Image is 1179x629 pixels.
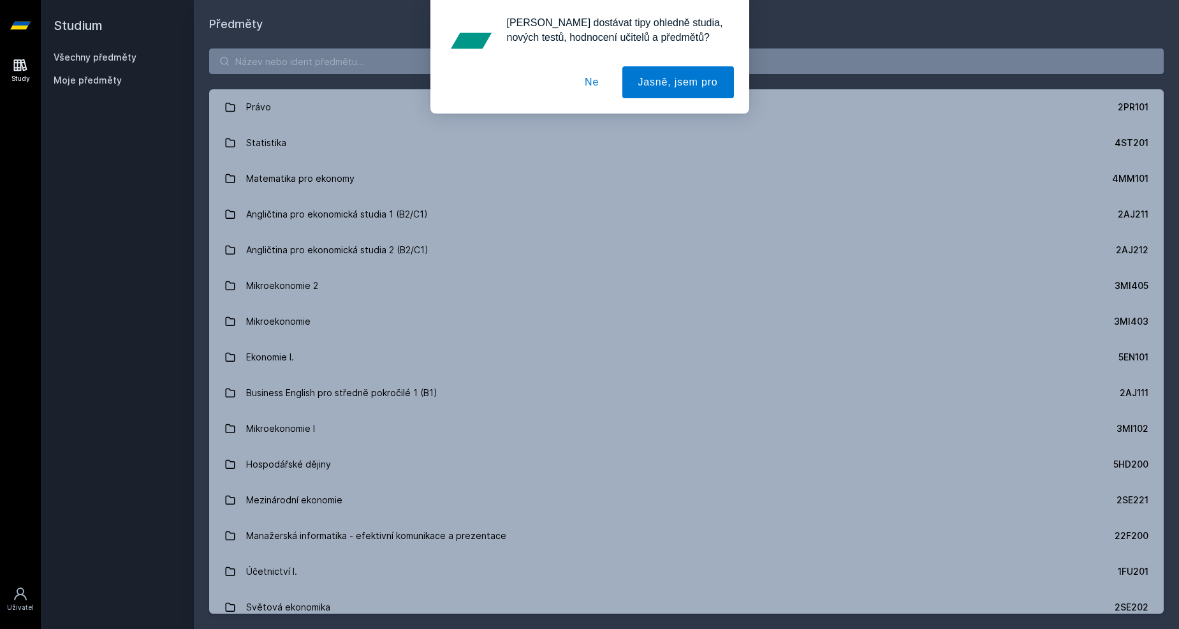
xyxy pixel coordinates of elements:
[209,125,1164,161] a: Statistika 4ST201
[1117,494,1148,507] div: 2SE221
[1120,387,1148,399] div: 2AJ111
[622,66,734,98] button: Jasně, jsem pro
[209,518,1164,554] a: Manažerská informatika - efektivní komunikace a prezentace 22F200
[209,447,1164,482] a: Hospodářské dějiny 5HD200
[1115,601,1148,614] div: 2SE202
[209,304,1164,339] a: Mikroekonomie 3MI403
[209,268,1164,304] a: Mikroekonomie 2 3MI405
[246,273,318,299] div: Mikroekonomie 2
[569,66,615,98] button: Ne
[246,130,286,156] div: Statistika
[3,580,38,619] a: Uživatel
[1112,172,1148,185] div: 4MM101
[246,344,294,370] div: Ekonomie I.
[209,339,1164,375] a: Ekonomie I. 5EN101
[246,523,506,549] div: Manažerská informatika - efektivní komunikace a prezentace
[1113,458,1148,471] div: 5HD200
[209,375,1164,411] a: Business English pro středně pokročilé 1 (B1) 2AJ111
[209,411,1164,447] a: Mikroekonomie I 3MI102
[246,452,331,477] div: Hospodářské dějiny
[246,202,428,227] div: Angličtina pro ekonomická studia 1 (B2/C1)
[1115,529,1148,542] div: 22F200
[246,380,437,406] div: Business English pro středně pokročilé 1 (B1)
[246,416,315,441] div: Mikroekonomie I
[209,589,1164,625] a: Světová ekonomika 2SE202
[1118,565,1148,578] div: 1FU201
[1117,422,1148,435] div: 3MI102
[446,15,497,66] img: notification icon
[1114,315,1148,328] div: 3MI403
[497,15,734,45] div: [PERSON_NAME] dostávat tipy ohledně studia, nových testů, hodnocení učitelů a předmětů?
[1118,208,1148,221] div: 2AJ211
[246,595,330,620] div: Světová ekonomika
[1115,279,1148,292] div: 3MI405
[1118,351,1148,364] div: 5EN101
[7,603,34,612] div: Uživatel
[209,554,1164,589] a: Účetnictví I. 1FU201
[209,196,1164,232] a: Angličtina pro ekonomická studia 1 (B2/C1) 2AJ211
[246,237,428,263] div: Angličtina pro ekonomická studia 2 (B2/C1)
[246,309,311,334] div: Mikroekonomie
[246,559,297,584] div: Účetnictví I.
[246,166,355,191] div: Matematika pro ekonomy
[246,487,342,513] div: Mezinárodní ekonomie
[1116,244,1148,256] div: 2AJ212
[209,482,1164,518] a: Mezinárodní ekonomie 2SE221
[1115,137,1148,149] div: 4ST201
[209,232,1164,268] a: Angličtina pro ekonomická studia 2 (B2/C1) 2AJ212
[209,161,1164,196] a: Matematika pro ekonomy 4MM101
